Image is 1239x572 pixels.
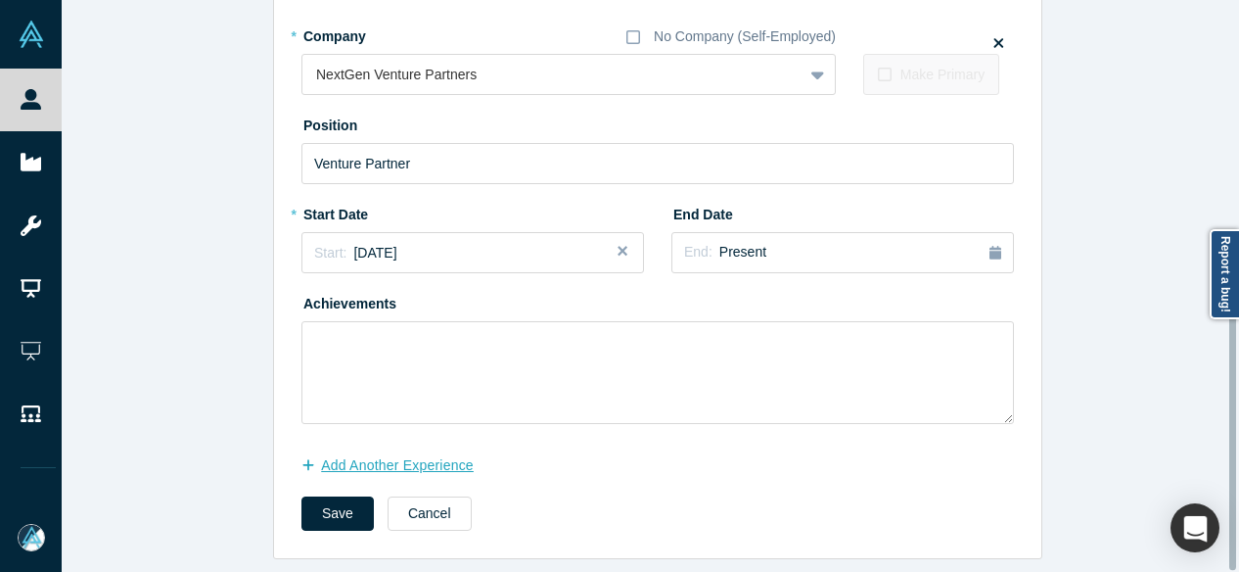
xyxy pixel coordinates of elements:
[18,21,45,48] img: Alchemist Vault Logo
[615,232,644,273] button: Close
[301,143,1014,184] input: Sales Manager
[18,524,45,551] img: Mia Scott's Account
[301,287,411,314] label: Achievements
[388,497,472,531] button: Cancel
[671,232,1014,273] button: End:Present
[301,232,644,273] button: Start:[DATE]
[301,497,374,531] button: Save
[301,449,494,483] button: Add Another Experience
[684,244,712,260] span: End:
[301,20,411,47] label: Company
[1210,229,1239,319] a: Report a bug!
[301,198,411,225] label: Start Date
[900,65,985,85] div: Make Primary
[719,244,766,260] span: Present
[314,245,346,261] span: Start:
[654,26,836,47] div: No Company (Self-Employed)
[353,245,396,261] span: [DATE]
[671,198,781,225] label: End Date
[301,109,411,136] label: Position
